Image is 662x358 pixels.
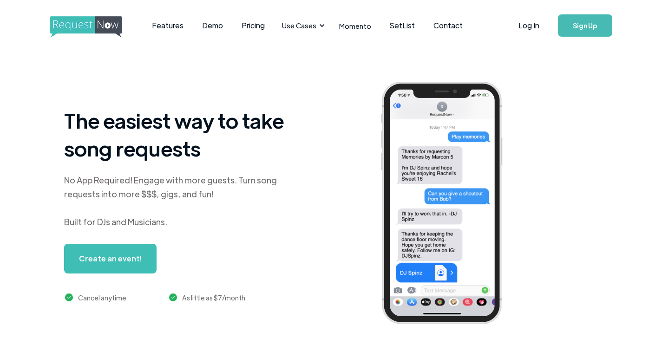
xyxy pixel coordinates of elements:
a: Features [143,11,193,40]
a: Momento [330,12,380,39]
img: iphone screenshot [370,75,527,334]
a: Create an event! [64,244,157,273]
a: SetList [380,11,424,40]
img: green checkmark [65,293,73,301]
a: Sign Up [558,14,612,37]
div: Cancel anytime [78,292,126,303]
div: Use Cases [282,20,316,31]
img: requestnow logo [50,16,139,38]
a: Pricing [232,11,274,40]
div: Use Cases [276,11,328,40]
a: Demo [193,11,232,40]
img: green checkmark [169,293,177,301]
a: Contact [424,11,472,40]
a: home [50,16,119,35]
h1: The easiest way to take song requests [64,106,296,162]
div: No App Required! Engage with more guests. Turn song requests into more $$$, gigs, and fun! Built ... [64,173,296,229]
a: Log In [509,9,549,42]
div: As little as $7/month [182,292,245,303]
